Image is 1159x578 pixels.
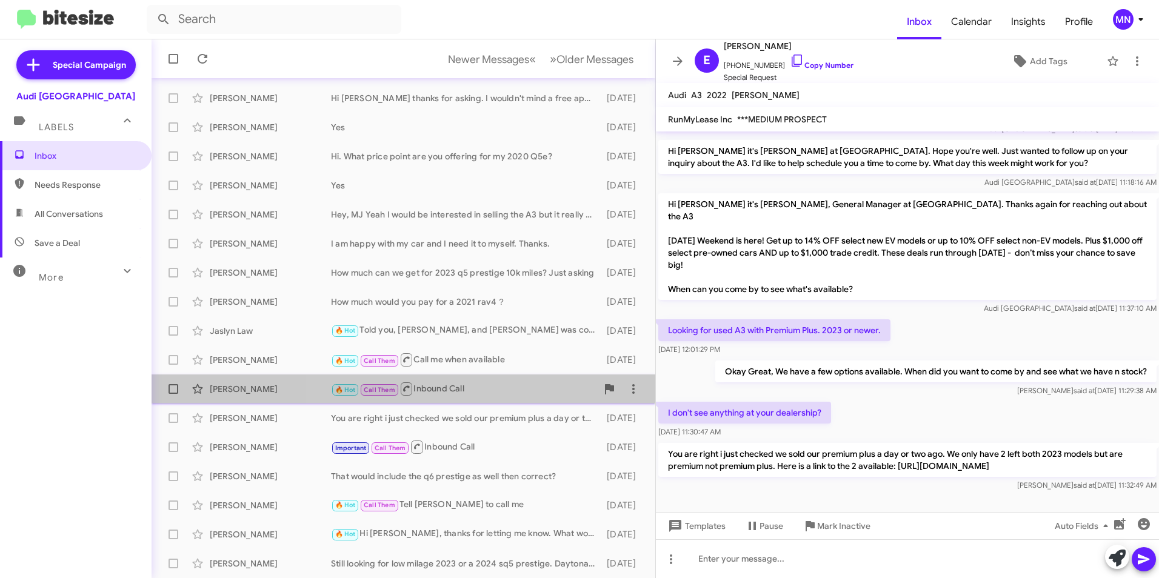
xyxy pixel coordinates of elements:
input: Search [147,5,401,34]
div: [DATE] [601,499,646,511]
span: [DATE] 12:01:29 PM [658,345,720,354]
div: That would include the q6 prestige as well then correct? [331,470,601,482]
span: » [550,51,556,67]
button: Next [543,47,641,71]
div: [PERSON_NAME] [210,470,331,482]
button: Auto Fields [1045,515,1123,537]
div: Inbound Call [331,381,597,396]
span: [PERSON_NAME] [732,90,800,101]
span: Call Them [364,501,395,509]
p: Okay Great, We have a few options available. When did you want to come by and see what we have n ... [715,360,1157,382]
span: 🔥 Hot [335,501,356,509]
span: 🔥 Hot [335,327,356,334]
span: Older Messages [556,53,633,66]
span: said at [1074,386,1095,395]
div: [PERSON_NAME] [210,208,331,221]
span: Mark Inactive [817,515,870,537]
span: Needs Response [35,179,138,191]
span: Pause [760,515,783,537]
a: Copy Number [790,61,853,70]
span: said at [1074,304,1095,313]
a: Special Campaign [16,50,136,79]
span: Templates [666,515,726,537]
div: Yes [331,121,601,133]
span: Call Them [375,444,406,452]
span: Special Campaign [53,59,126,71]
span: « [529,51,536,67]
div: [PERSON_NAME] [210,354,331,366]
span: [PHONE_NUMBER] [724,53,853,71]
span: 🔥 Hot [335,357,356,365]
div: Yes [331,179,601,191]
div: Still looking for low milage 2023 or a 2024 sq5 prestige. Daytona grey or silver metallic. My 201... [331,557,601,570]
button: Mark Inactive [793,515,880,537]
div: [PERSON_NAME] [210,441,331,453]
div: Hi [PERSON_NAME], thanks for letting me know. What would a lease look like for q6-etron RWD premi... [331,527,601,541]
p: Hi [PERSON_NAME] it's [PERSON_NAME], General Manager at [GEOGRAPHIC_DATA]. Thanks again for reach... [658,193,1157,300]
nav: Page navigation example [441,47,641,71]
span: Important [335,444,367,452]
span: Newer Messages [448,53,529,66]
div: [PERSON_NAME] [210,383,331,395]
div: [DATE] [601,121,646,133]
span: ***MEDIUM PROSPECT [737,114,827,125]
p: Looking for used A3 with Premium Plus. 2023 or newer. [658,319,890,341]
div: [DATE] [601,528,646,540]
span: [PERSON_NAME] [DATE] 11:29:38 AM [1017,386,1157,395]
p: I don't see anything at your dealership? [658,402,831,424]
div: [DATE] [601,325,646,337]
div: [DATE] [601,150,646,162]
span: Call Them [364,357,395,365]
div: Call me when available [331,352,601,367]
span: Call Them [364,386,395,394]
span: Audi [GEOGRAPHIC_DATA] [DATE] 11:37:10 AM [984,304,1157,313]
div: [PERSON_NAME] [210,412,331,424]
div: [DATE] [601,470,646,482]
span: Profile [1055,4,1103,39]
button: Previous [441,47,543,71]
div: [PERSON_NAME] [210,499,331,511]
span: said at [1075,178,1096,187]
div: [DATE] [601,557,646,570]
div: [PERSON_NAME] [210,92,331,104]
span: 🔥 Hot [335,386,356,394]
p: You are right i just checked we sold our premium plus a day or two ago. We only have 2 left both ... [658,443,1157,477]
span: More [39,272,64,283]
div: [PERSON_NAME] [210,296,331,308]
span: [PERSON_NAME] [DATE] 11:32:49 AM [1017,480,1157,490]
button: MN [1103,9,1146,30]
span: [PERSON_NAME] [724,39,853,53]
span: Special Request [724,71,853,84]
div: [DATE] [601,179,646,191]
div: [PERSON_NAME] [210,150,331,162]
div: [PERSON_NAME] [210,238,331,250]
div: [PERSON_NAME] [210,267,331,279]
a: Calendar [941,4,1001,39]
a: Insights [1001,4,1055,39]
div: [PERSON_NAME] [210,179,331,191]
div: Hi. What price point are you offering for my 2020 Q5e? [331,150,601,162]
div: Tell [PERSON_NAME] to call me [331,498,601,512]
span: 🔥 Hot [335,530,356,538]
div: How much would you pay for a 2021 rav4？ [331,296,601,308]
div: [DATE] [601,267,646,279]
div: Jaslyn Law [210,325,331,337]
button: Pause [735,515,793,537]
div: Audi [GEOGRAPHIC_DATA] [16,90,135,102]
div: [DATE] [601,412,646,424]
div: How much can we get for 2023 q5 prestige 10k miles? Just asking [331,267,601,279]
p: Hi [PERSON_NAME] it's [PERSON_NAME] at [GEOGRAPHIC_DATA]. Hope you're well. Just wanted to follow... [658,140,1157,174]
span: Add Tags [1030,50,1067,72]
button: Add Tags [978,50,1101,72]
a: Inbox [897,4,941,39]
span: Audi [GEOGRAPHIC_DATA] [DATE] 11:18:16 AM [984,178,1157,187]
span: [DATE] 11:30:47 AM [658,427,721,436]
button: Templates [656,515,735,537]
span: E [703,51,710,70]
div: You are right i just checked we sold our premium plus a day or two ago. We only have 2 left both ... [331,412,601,424]
div: Inbound Call [331,439,601,454]
span: Auto Fields [1055,515,1113,537]
div: Told you, [PERSON_NAME], and [PERSON_NAME] was coming in [DATE] at 9 and there was no record of a... [331,324,601,337]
